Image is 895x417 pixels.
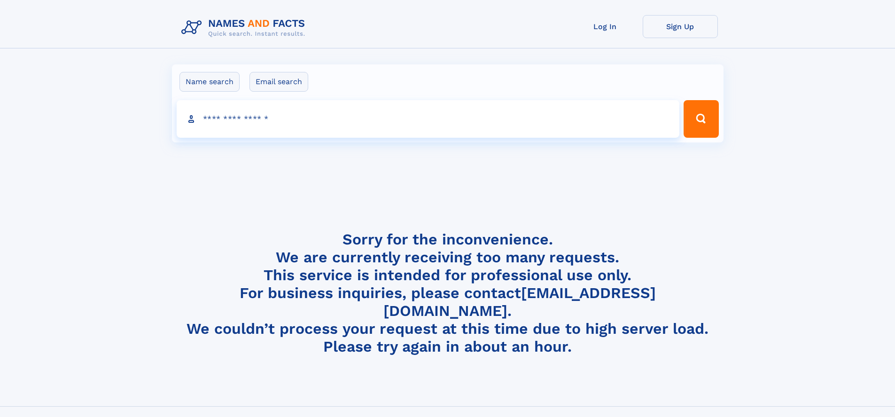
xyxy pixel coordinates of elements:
[249,72,308,92] label: Email search
[179,72,240,92] label: Name search
[383,284,656,320] a: [EMAIL_ADDRESS][DOMAIN_NAME]
[178,230,718,356] h4: Sorry for the inconvenience. We are currently receiving too many requests. This service is intend...
[177,100,680,138] input: search input
[568,15,643,38] a: Log In
[178,15,313,40] img: Logo Names and Facts
[643,15,718,38] a: Sign Up
[684,100,718,138] button: Search Button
